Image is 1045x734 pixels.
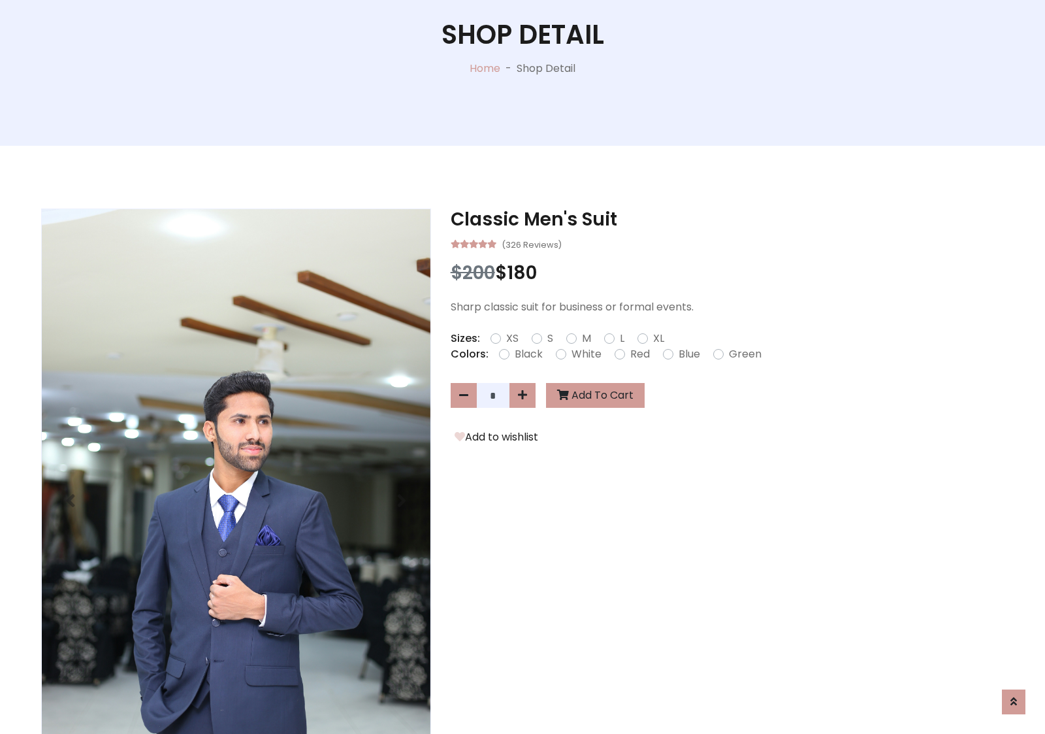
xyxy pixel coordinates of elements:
p: Sizes: [451,331,480,346]
small: (326 Reviews) [502,236,562,252]
p: Shop Detail [517,61,575,76]
button: Add to wishlist [451,429,542,446]
h3: $ [451,262,1004,284]
label: Green [729,346,762,362]
label: XS [506,331,519,346]
p: - [500,61,517,76]
h3: Classic Men's Suit [451,209,1004,231]
label: White [571,346,602,362]
h1: Shop Detail [442,19,604,50]
a: Home [470,61,500,76]
p: Sharp classic suit for business or formal events. [451,299,1004,315]
label: L [620,331,624,346]
label: Black [515,346,543,362]
label: XL [653,331,664,346]
span: 180 [507,260,537,286]
span: $200 [451,260,495,286]
label: Red [630,346,650,362]
label: M [582,331,591,346]
label: S [547,331,553,346]
label: Blue [679,346,700,362]
button: Add To Cart [546,383,645,408]
p: Colors: [451,346,489,362]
